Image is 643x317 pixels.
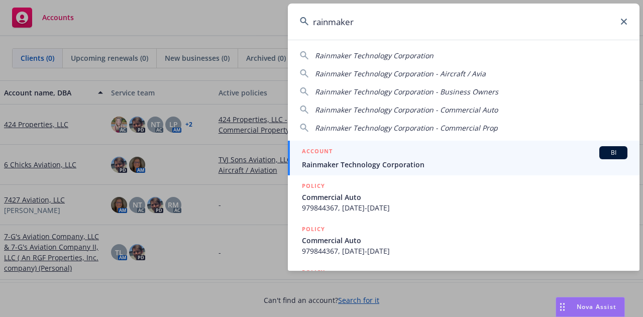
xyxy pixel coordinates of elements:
a: POLICY [288,262,639,305]
h5: POLICY [302,224,325,234]
span: BI [603,148,623,157]
div: Drag to move [556,297,569,316]
h5: ACCOUNT [302,146,333,158]
span: 979844367, [DATE]-[DATE] [302,246,627,256]
h5: POLICY [302,267,325,277]
span: Commercial Auto [302,192,627,202]
span: Rainmaker Technology Corporation [315,51,434,60]
button: Nova Assist [556,297,625,317]
span: Nova Assist [577,302,616,311]
span: Rainmaker Technology Corporation - Commercial Prop [315,123,498,133]
a: ACCOUNTBIRainmaker Technology Corporation [288,141,639,175]
span: Rainmaker Technology Corporation - Commercial Auto [315,105,498,115]
span: 979844367, [DATE]-[DATE] [302,202,627,213]
a: POLICYCommercial Auto979844367, [DATE]-[DATE] [288,175,639,219]
input: Search... [288,4,639,40]
h5: POLICY [302,181,325,191]
span: Rainmaker Technology Corporation [302,159,627,170]
a: POLICYCommercial Auto979844367, [DATE]-[DATE] [288,219,639,262]
span: Rainmaker Technology Corporation - Business Owners [315,87,498,96]
span: Rainmaker Technology Corporation - Aircraft / Avia [315,69,486,78]
span: Commercial Auto [302,235,627,246]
